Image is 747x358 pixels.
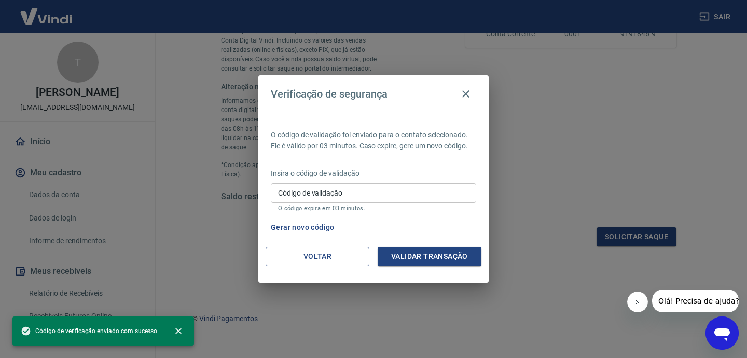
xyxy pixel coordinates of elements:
button: close [167,320,190,342]
button: Voltar [266,247,369,266]
span: Olá! Precisa de ajuda? [6,7,87,16]
p: O código expira em 03 minutos. [278,205,469,212]
span: Código de verificação enviado com sucesso. [21,326,159,336]
button: Gerar novo código [267,218,339,237]
p: Insira o código de validação [271,168,476,179]
button: Validar transação [378,247,481,266]
iframe: Mensagem da empresa [652,290,739,312]
iframe: Botão para abrir a janela de mensagens [706,316,739,350]
p: O código de validação foi enviado para o contato selecionado. Ele é válido por 03 minutos. Caso e... [271,130,476,152]
h4: Verificação de segurança [271,88,388,100]
iframe: Fechar mensagem [627,292,648,312]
